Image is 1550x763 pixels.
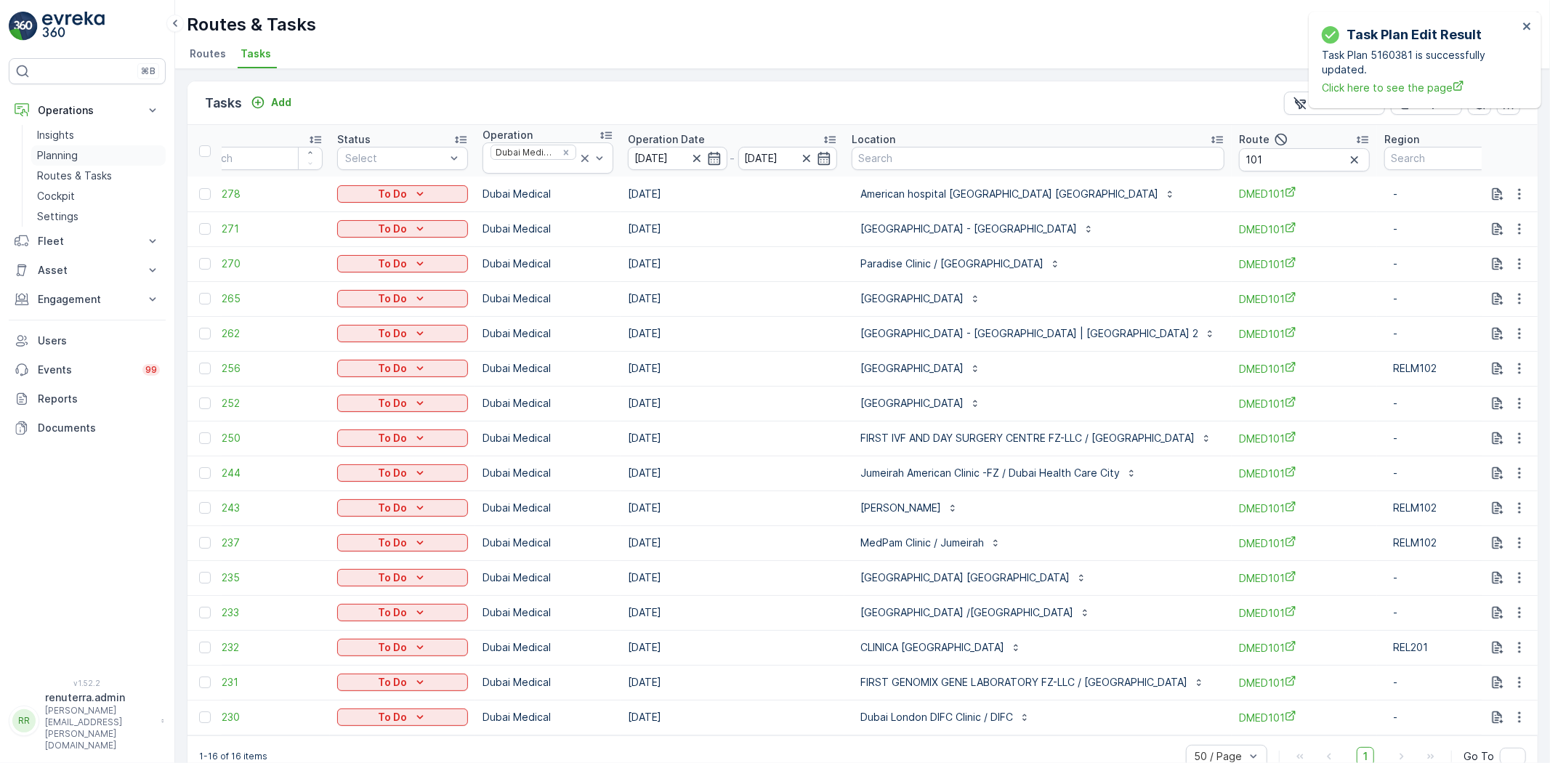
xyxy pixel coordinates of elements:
[483,640,613,655] p: Dubai Medical
[1239,291,1370,307] a: DMED101
[483,326,613,341] p: Dubai Medical
[192,466,323,480] span: 22229244
[860,640,1004,655] p: CLINICA [GEOGRAPHIC_DATA]
[1239,132,1270,147] p: Route
[337,360,468,377] button: To Do
[192,396,323,411] a: 22229252
[38,263,137,278] p: Asset
[192,187,323,201] a: 22229278
[621,351,844,386] td: [DATE]
[852,392,990,415] button: [GEOGRAPHIC_DATA]
[199,607,211,618] div: Toggle Row Selected
[483,570,613,585] p: Dubai Medical
[852,132,895,147] p: Location
[190,47,226,61] span: Routes
[860,675,1187,690] p: FIRST GENOMIX GENE LABORATORY FZ-LLC / [GEOGRAPHIC_DATA]
[860,466,1120,480] p: Jumeirah American Clinic -FZ / Dubai Health Care City
[337,639,468,656] button: To Do
[1284,92,1385,115] button: Clear Filters
[199,751,267,762] p: 1-16 of 16 items
[1239,605,1370,621] a: DMED101
[378,605,407,620] p: To Do
[1393,605,1506,620] p: -
[852,217,1103,241] button: [GEOGRAPHIC_DATA] - [GEOGRAPHIC_DATA]
[199,677,211,688] div: Toggle Row Selected
[621,560,844,595] td: [DATE]
[37,169,112,183] p: Routes & Tasks
[199,188,211,200] div: Toggle Row Selected
[483,431,613,445] p: Dubai Medical
[860,396,964,411] p: [GEOGRAPHIC_DATA]
[621,490,844,525] td: [DATE]
[1393,326,1506,341] p: -
[1239,466,1370,481] a: DMED101
[1239,501,1370,516] span: DMED101
[45,705,154,751] p: [PERSON_NAME][EMAIL_ADDRESS][PERSON_NAME][DOMAIN_NAME]
[1239,710,1370,725] span: DMED101
[192,536,323,550] a: 22229237
[1239,640,1370,655] a: DMED101
[852,531,1010,554] button: MedPam Clinic / Jumeirah
[860,187,1158,201] p: American hospital [GEOGRAPHIC_DATA] [GEOGRAPHIC_DATA]
[38,292,137,307] p: Engagement
[192,361,323,376] a: 22229256
[628,132,705,147] p: Operation Date
[730,150,735,167] p: -
[621,665,844,700] td: [DATE]
[337,395,468,412] button: To Do
[860,501,941,515] p: [PERSON_NAME]
[378,396,407,411] p: To Do
[337,499,468,517] button: To Do
[483,257,613,271] p: Dubai Medical
[45,690,154,705] p: renuterra.admin
[9,12,38,41] img: logo
[1393,570,1506,585] p: -
[192,222,323,236] a: 22229271
[1393,361,1506,376] span: RELM102
[38,363,134,377] p: Events
[1393,710,1506,724] p: -
[378,326,407,341] p: To Do
[9,227,166,256] button: Fleet
[491,145,557,159] div: Dubai Medical
[378,675,407,690] p: To Do
[38,234,137,249] p: Fleet
[38,103,137,118] p: Operations
[860,326,1198,341] p: [GEOGRAPHIC_DATA] - [GEOGRAPHIC_DATA] | [GEOGRAPHIC_DATA] 2
[852,427,1221,450] button: FIRST IVF AND DAY SURGERY CENTRE FZ-LLC / [GEOGRAPHIC_DATA]
[199,432,211,444] div: Toggle Row Selected
[1239,326,1370,342] a: DMED101
[9,679,166,687] span: v 1.52.2
[192,326,323,341] span: 22229262
[378,257,407,271] p: To Do
[1384,147,1515,170] input: Search
[860,361,964,376] p: [GEOGRAPHIC_DATA]
[337,290,468,307] button: To Do
[192,640,323,655] a: 22229232
[852,461,1146,485] button: Jumeirah American Clinic -FZ / Dubai Health Care City
[1239,222,1370,237] span: DMED101
[483,291,613,306] p: Dubai Medical
[621,700,844,735] td: [DATE]
[1384,132,1419,147] p: Region
[852,147,1224,170] input: Search
[1393,222,1506,236] p: -
[192,605,323,620] a: 22229233
[1393,466,1506,480] p: -
[205,93,242,113] p: Tasks
[483,710,613,724] p: Dubai Medical
[1239,257,1370,272] a: DMED101
[192,431,323,445] a: 22229250
[621,246,844,281] td: [DATE]
[860,291,964,306] p: [GEOGRAPHIC_DATA]
[1239,570,1370,586] span: DMED101
[483,605,613,620] p: Dubai Medical
[558,147,574,158] div: Remove Dubai Medical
